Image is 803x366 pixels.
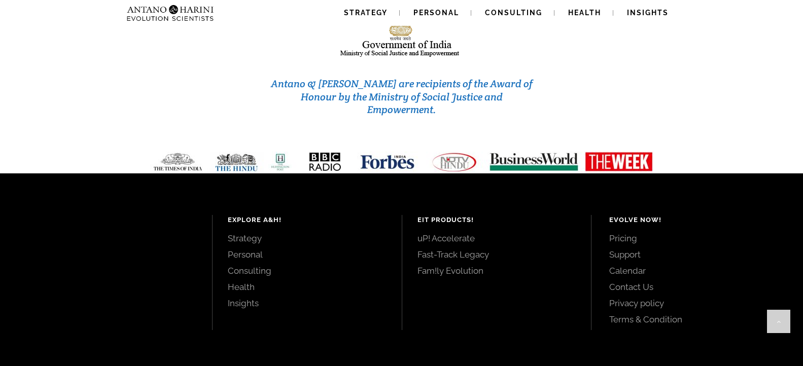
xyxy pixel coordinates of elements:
[627,9,669,17] span: Insights
[417,249,576,260] a: Fast-Track Legacy
[485,9,542,17] span: Consulting
[228,249,386,260] a: Personal
[268,78,536,117] h3: Antano & [PERSON_NAME] are recipients of the Award of Honour by the Ministry of Social Justice an...
[609,265,780,276] a: Calendar
[413,9,459,17] span: Personal
[142,152,661,172] img: Media-Strip
[228,298,386,309] a: Insights
[609,215,780,225] h4: Evolve Now!
[228,233,386,244] a: Strategy
[609,233,780,244] a: Pricing
[228,281,386,292] a: Health
[568,9,601,17] span: Health
[228,265,386,276] a: Consulting
[609,298,780,309] a: Privacy policy
[417,233,576,244] a: uP! Accelerate
[609,249,780,260] a: Support
[417,215,576,225] h4: EIT Products!
[417,265,576,276] a: Fam!ly Evolution
[609,281,780,292] a: Contact Us
[344,9,388,17] span: Strategy
[228,215,386,225] h4: Explore A&H!
[609,314,780,325] a: Terms & Condition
